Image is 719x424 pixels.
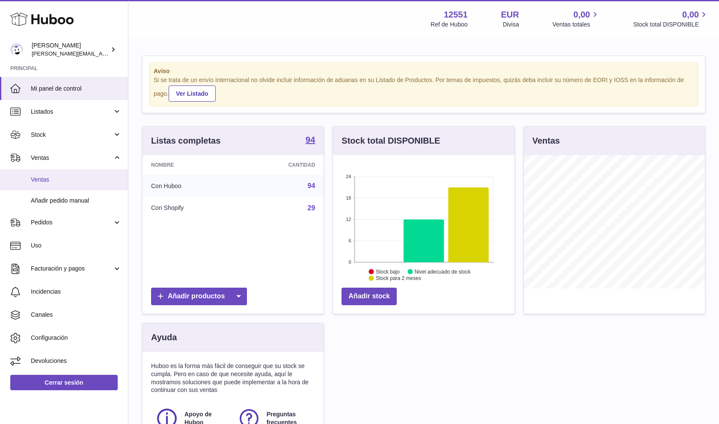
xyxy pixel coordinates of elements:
td: Con Huboo [143,175,239,197]
span: 0,00 [573,9,590,21]
h3: Ventas [532,135,560,147]
span: Ventas [31,154,113,162]
a: Cerrar sesión [10,375,118,390]
span: Devoluciones [31,357,122,365]
img: gerardo.montoiro@cleverenterprise.es [10,43,23,56]
span: Mi panel de control [31,85,122,93]
span: 0,00 [682,9,699,21]
span: Ventas [31,176,122,184]
a: 94 [308,182,315,189]
h3: Listas completas [151,135,220,147]
a: Añadir stock [342,288,397,305]
text: 18 [346,195,351,200]
a: Ver Listado [169,85,215,102]
text: 6 [349,238,351,243]
text: Stock bajo [376,268,400,274]
strong: EUR [501,9,519,21]
span: Stock total DISPONIBLE [633,21,709,29]
text: Stock para 2 meses [376,275,421,281]
span: Pedidos [31,218,113,227]
p: Huboo es la forma más fácil de conseguir que su stock se cumpla. Pero en caso de que necesite ayu... [151,362,315,395]
span: Stock [31,131,113,139]
a: 0,00 Ventas totales [553,9,600,29]
div: [PERSON_NAME] [32,41,109,58]
span: Añadir pedido manual [31,197,122,205]
a: Añadir productos [151,288,247,305]
h3: Stock total DISPONIBLE [342,135,440,147]
text: 24 [346,174,351,179]
span: Facturación y pagos [31,265,113,273]
span: Ventas totales [553,21,600,29]
td: Con Shopify [143,197,239,219]
h3: Ayuda [151,332,177,343]
span: [PERSON_NAME][EMAIL_ADDRESS][PERSON_NAME][DOMAIN_NAME] [32,50,217,57]
text: 12 [346,217,351,222]
th: Cantidad [239,155,324,175]
text: Nivel adecuado de stock [415,268,471,274]
strong: 12551 [444,9,468,21]
a: 29 [308,204,315,212]
span: Configuración [31,334,122,342]
a: 0,00 Stock total DISPONIBLE [633,9,709,29]
span: Incidencias [31,288,122,296]
div: Divisa [503,21,519,29]
span: Canales [31,311,122,319]
span: Listados [31,108,113,116]
strong: 94 [306,135,315,144]
strong: Aviso [154,67,694,75]
div: Ref de Huboo [431,21,467,29]
div: Si se trata de un envío internacional no olvide incluir información de aduanas en su Listado de P... [154,76,694,102]
a: 94 [306,135,315,146]
span: Uso [31,241,122,250]
th: Nombre [143,155,239,175]
text: 0 [349,259,351,265]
